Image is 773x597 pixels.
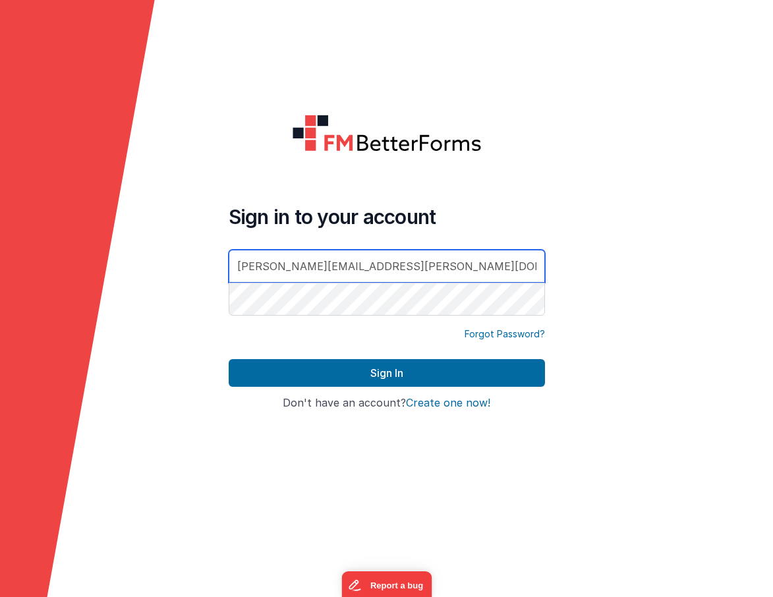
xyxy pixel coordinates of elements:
[406,397,490,409] button: Create one now!
[229,397,545,409] h4: Don't have an account?
[229,250,545,283] input: Email Address
[229,205,545,229] h4: Sign in to your account
[229,359,545,387] button: Sign In
[465,327,545,341] a: Forgot Password?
